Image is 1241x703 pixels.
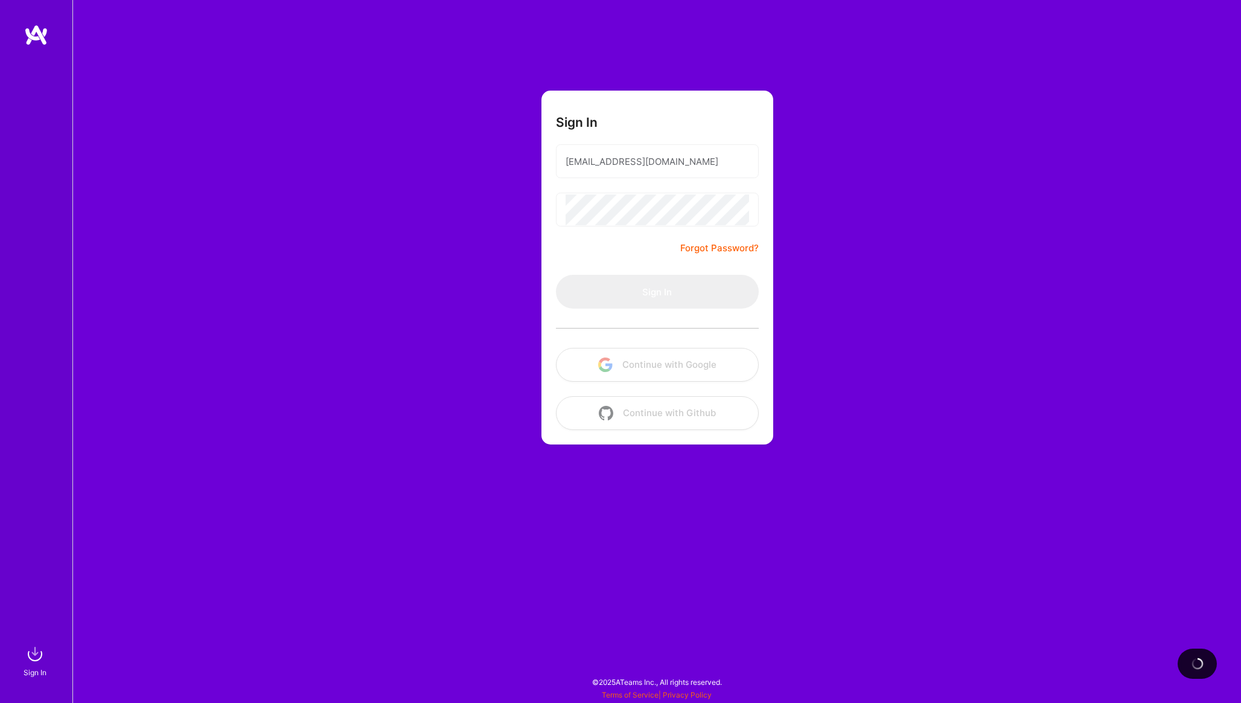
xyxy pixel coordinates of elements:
[1190,656,1205,671] img: loading
[680,241,759,255] a: Forgot Password?
[602,690,659,699] a: Terms of Service
[24,666,46,679] div: Sign In
[599,406,613,420] img: icon
[556,348,759,382] button: Continue with Google
[598,358,613,372] img: icon
[72,667,1241,697] div: © 2025 ATeams Inc., All rights reserved.
[566,146,749,177] input: Email...
[663,690,712,699] a: Privacy Policy
[24,24,48,46] img: logo
[556,396,759,430] button: Continue with Github
[556,115,598,130] h3: Sign In
[25,642,47,679] a: sign inSign In
[23,642,47,666] img: sign in
[556,275,759,309] button: Sign In
[602,690,712,699] span: |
